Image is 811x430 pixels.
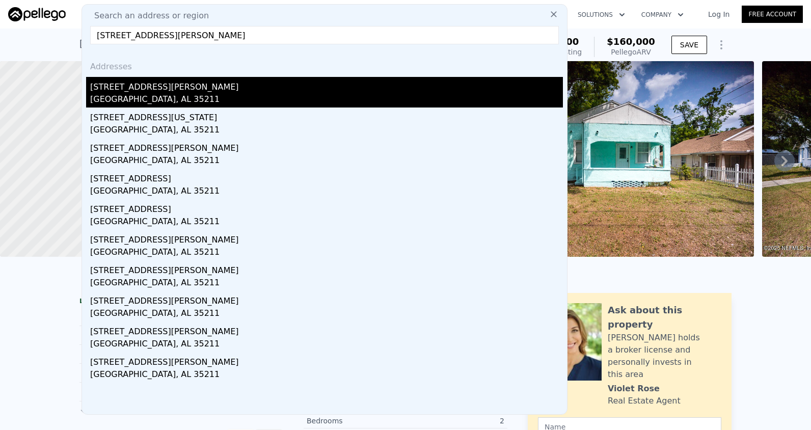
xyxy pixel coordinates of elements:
[90,230,563,246] div: [STREET_ADDRESS][PERSON_NAME]
[86,10,209,22] span: Search an address or region
[608,395,681,407] div: Real Estate Agent
[90,321,563,338] div: [STREET_ADDRESS][PERSON_NAME]
[90,307,563,321] div: [GEOGRAPHIC_DATA], AL 35211
[608,383,660,395] div: Violet Rose
[90,107,563,124] div: [STREET_ADDRESS][US_STATE]
[608,303,721,332] div: Ask about this property
[79,297,283,307] div: LISTING & SALE HISTORY
[90,260,563,277] div: [STREET_ADDRESS][PERSON_NAME]
[90,291,563,307] div: [STREET_ADDRESS][PERSON_NAME]
[79,401,156,416] button: Show more history
[608,332,721,381] div: [PERSON_NAME] holds a broker license and personally invests in this area
[79,37,321,51] div: [STREET_ADDRESS] , [GEOGRAPHIC_DATA] , FL 32208
[90,93,563,107] div: [GEOGRAPHIC_DATA], AL 35211
[711,35,732,55] button: Show Options
[90,352,563,368] div: [STREET_ADDRESS][PERSON_NAME]
[570,6,633,24] button: Solutions
[466,61,754,257] img: Sale: 158160619 Parcel: 34246592
[90,246,563,260] div: [GEOGRAPHIC_DATA], AL 35211
[86,52,563,77] div: Addresses
[90,169,563,185] div: [STREET_ADDRESS]
[90,77,563,93] div: [STREET_ADDRESS][PERSON_NAME]
[90,26,559,44] input: Enter an address, city, region, neighborhood or zip code
[696,9,742,19] a: Log In
[90,277,563,291] div: [GEOGRAPHIC_DATA], AL 35211
[406,416,504,426] div: 2
[90,185,563,199] div: [GEOGRAPHIC_DATA], AL 35211
[633,6,692,24] button: Company
[742,6,803,23] a: Free Account
[607,36,655,47] span: $160,000
[607,47,655,57] div: Pellego ARV
[307,416,406,426] div: Bedrooms
[90,199,563,216] div: [STREET_ADDRESS]
[671,36,707,54] button: SAVE
[90,124,563,138] div: [GEOGRAPHIC_DATA], AL 35211
[8,7,66,21] img: Pellego
[90,368,563,383] div: [GEOGRAPHIC_DATA], AL 35211
[90,154,563,169] div: [GEOGRAPHIC_DATA], AL 35211
[90,216,563,230] div: [GEOGRAPHIC_DATA], AL 35211
[90,338,563,352] div: [GEOGRAPHIC_DATA], AL 35211
[90,138,563,154] div: [STREET_ADDRESS][PERSON_NAME]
